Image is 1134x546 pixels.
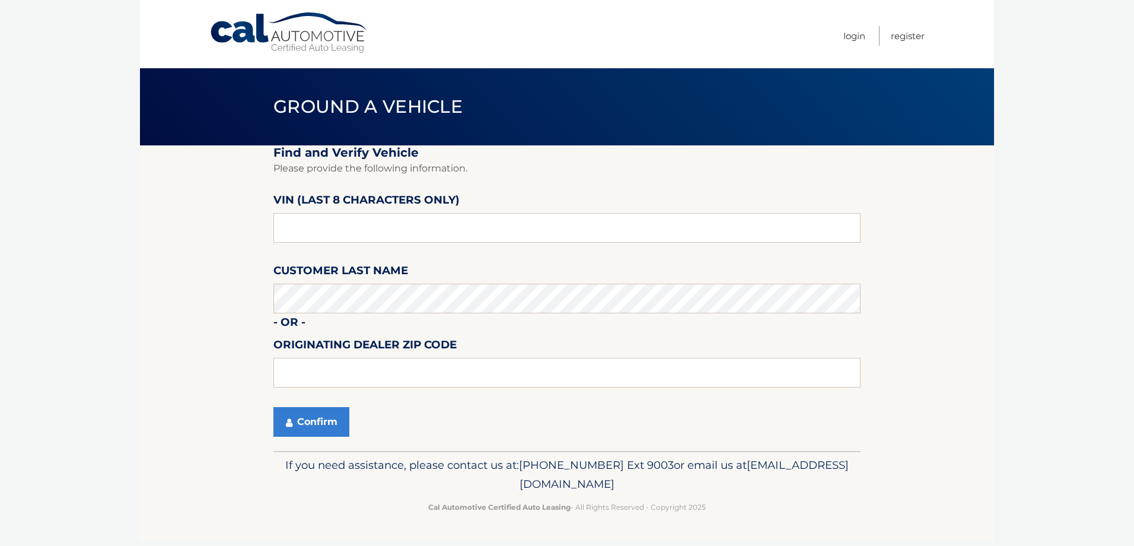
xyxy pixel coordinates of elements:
[273,160,861,177] p: Please provide the following information.
[209,12,369,54] a: Cal Automotive
[891,26,925,46] a: Register
[273,407,349,437] button: Confirm
[273,262,408,284] label: Customer Last Name
[428,503,571,512] strong: Cal Automotive Certified Auto Leasing
[281,456,853,494] p: If you need assistance, please contact us at: or email us at
[273,191,460,213] label: VIN (last 8 characters only)
[273,145,861,160] h2: Find and Verify Vehicle
[281,501,853,513] p: - All Rights Reserved - Copyright 2025
[273,96,463,118] span: Ground a Vehicle
[843,26,865,46] a: Login
[273,313,305,335] label: - or -
[273,336,457,358] label: Originating Dealer Zip Code
[519,458,674,472] span: [PHONE_NUMBER] Ext 9003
